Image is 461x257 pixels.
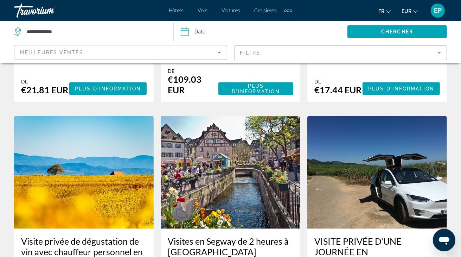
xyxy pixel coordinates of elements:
mat-select: Sort by [20,48,221,57]
button: Extra navigation items [284,5,292,16]
span: Plus d'information [75,86,141,92]
button: Plus d'information [363,82,440,95]
div: €109.03 EUR [168,74,218,95]
span: Chercher [381,29,413,35]
div: De [314,79,361,84]
a: Visites en Segway de 2 heures à [GEOGRAPHIC_DATA] [168,236,293,257]
button: Plus d'information [218,82,293,95]
img: 3e.jpg [161,116,300,229]
img: e1.jpg [14,116,154,229]
div: De [168,68,218,74]
span: Plus d'information [368,86,434,92]
img: 9e.jpg [307,116,447,229]
div: €21.81 EUR [21,84,68,95]
a: Travorium [14,1,84,20]
button: Change currency [402,6,418,16]
button: User Menu [429,3,447,18]
a: Voitures [222,8,241,13]
span: Plus d'information [232,83,280,94]
span: fr [378,8,384,14]
button: Date [181,21,340,42]
div: De [21,79,68,84]
span: EUR [402,8,411,14]
a: Hôtels [169,8,184,13]
button: Filter [234,45,447,61]
a: Croisières [255,8,277,13]
span: EP [434,7,442,14]
button: Change language [378,6,391,16]
a: Vols [198,8,208,13]
span: Meilleures ventes [20,50,83,55]
button: Chercher [347,25,447,38]
button: Plus d'information [69,82,147,95]
iframe: Bouton de lancement de la fenêtre de messagerie [433,229,455,251]
div: €17.44 EUR [314,84,361,95]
